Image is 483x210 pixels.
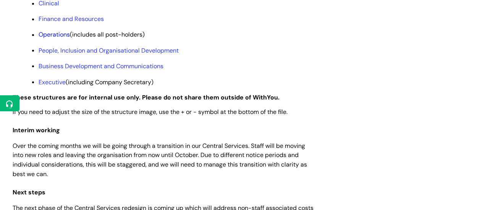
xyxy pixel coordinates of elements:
[39,78,153,86] span: (including Company Secretary)
[39,30,70,38] a: Operations
[13,93,279,101] strong: These structures are for internal use only. Please do not share them outside of WithYou.
[13,107,288,115] span: If you need to adjust the size of the structure image, use the + or - symbol at the bottom of the...
[39,30,145,38] span: (includes all post-holders)
[39,15,104,23] a: Finance and Resources
[39,62,163,70] a: Business Development and Communications
[13,126,60,134] span: Interim working
[13,141,307,178] span: Over the coming months we will be going through a transition in our Central Services. Staff will ...
[13,188,45,196] span: Next steps
[39,78,66,86] a: Executive
[39,46,179,54] a: People, Inclusion and Organisational Development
